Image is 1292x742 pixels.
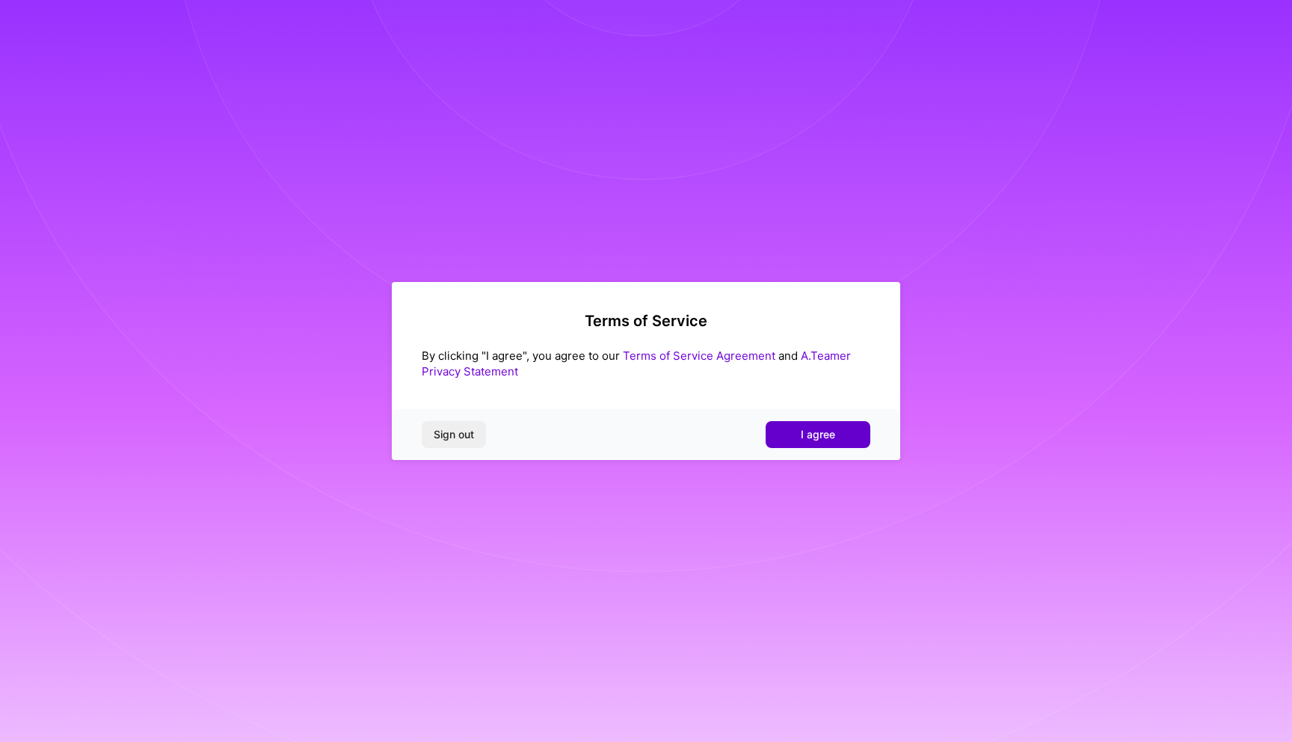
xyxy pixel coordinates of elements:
[422,421,486,448] button: Sign out
[623,349,775,363] a: Terms of Service Agreement
[434,427,474,442] span: Sign out
[801,427,835,442] span: I agree
[422,348,870,379] div: By clicking "I agree", you agree to our and
[422,312,870,330] h2: Terms of Service
[766,421,870,448] button: I agree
